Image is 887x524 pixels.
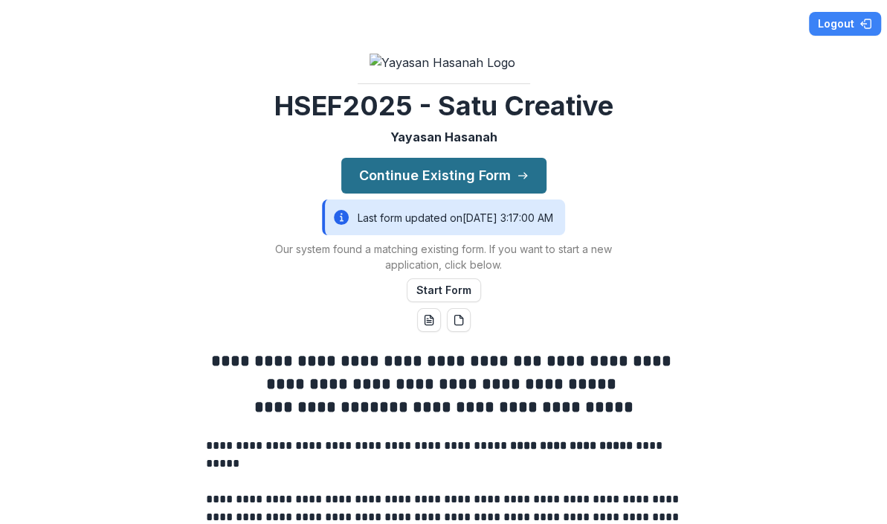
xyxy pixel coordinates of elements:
[370,54,518,71] img: Yayasan Hasanah Logo
[390,128,497,146] p: Yayasan Hasanah
[447,308,471,332] button: pdf-download
[809,12,881,36] button: Logout
[274,90,613,122] h2: HSEF2025 - Satu Creative
[407,278,481,302] button: Start Form
[417,308,441,332] button: word-download
[341,158,546,194] button: Continue Existing Form
[258,241,630,272] p: Our system found a matching existing form. If you want to start a new application, click below.
[322,199,565,235] div: Last form updated on [DATE] 3:17:00 AM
